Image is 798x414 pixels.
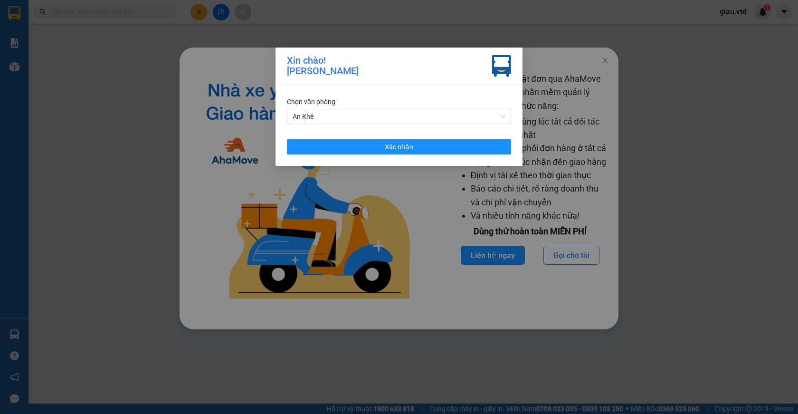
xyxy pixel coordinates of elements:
[293,109,505,124] span: An Khê
[492,55,511,77] img: vxr-icon
[287,55,359,77] div: Xin chào! [PERSON_NAME]
[385,142,413,152] span: Xác nhận
[287,139,511,154] button: Xác nhận
[287,96,511,107] div: Chọn văn phòng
